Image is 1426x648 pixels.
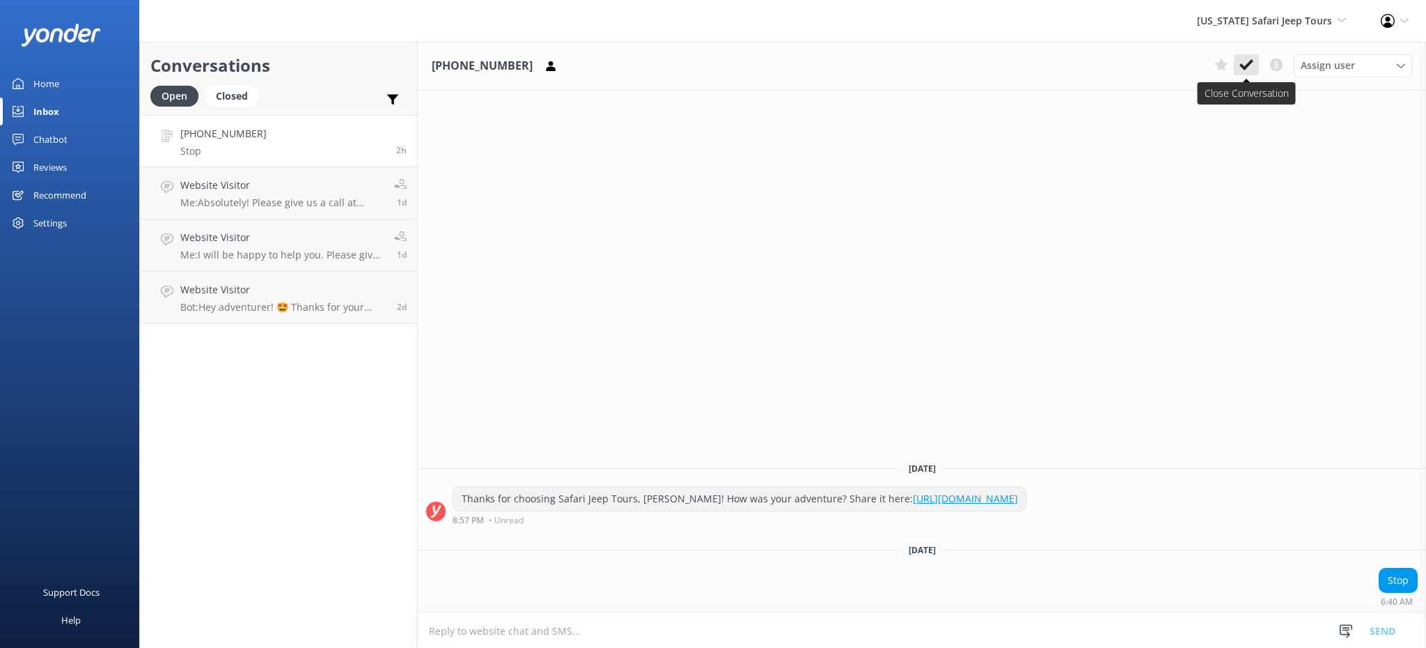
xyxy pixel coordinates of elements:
span: [US_STATE] Safari Jeep Tours [1197,14,1332,27]
p: Me: I will be happy to help you. Please give us a call at [PHONE_NUMBER] [180,249,384,261]
div: Open [150,86,198,107]
div: Thanks for choosing Safari Jeep Tours, [PERSON_NAME]! How was your adventure? Share it here: [453,487,1026,511]
h4: Website Visitor [180,230,384,245]
span: [DATE] [900,544,944,556]
div: Assign User [1294,54,1412,77]
h4: Website Visitor [180,178,384,193]
div: Settings [33,209,67,237]
a: Website VisitorMe:Absolutely! Please give us a call at [PHONE_NUMBER] and a live person will take... [140,167,417,219]
a: Website VisitorBot:Hey adventurer! 🤩 Thanks for your message, we'll get back to you as soon as we... [140,272,417,324]
div: Home [33,70,59,98]
a: [PHONE_NUMBER]Stop2h [140,115,417,167]
p: Bot: Hey adventurer! 🤩 Thanks for your message, we'll get back to you as soon as we can. You're a... [180,301,386,314]
p: Me: Absolutely! Please give us a call at [PHONE_NUMBER] and a live person will take your call :) [180,196,384,209]
p: Stop [180,145,267,157]
h4: [PHONE_NUMBER] [180,126,267,141]
div: Support Docs [43,578,100,606]
a: Website VisitorMe:I will be happy to help you. Please give us a call at [PHONE_NUMBER]1d [140,219,417,272]
span: Oct 05 2025 06:40am (UTC -07:00) America/Phoenix [396,144,407,156]
div: Chatbot [33,125,68,153]
img: yonder-white-logo.png [21,24,101,47]
div: Inbox [33,98,59,125]
span: Assign user [1301,58,1355,73]
div: Reviews [33,153,67,181]
h3: [PHONE_NUMBER] [432,57,533,75]
a: Closed [205,88,265,103]
a: [URL][DOMAIN_NAME] [913,492,1018,505]
div: Help [61,606,81,634]
span: Oct 03 2025 02:18pm (UTC -07:00) America/Phoenix [397,249,407,261]
div: Stop [1379,569,1417,592]
span: [DATE] [900,463,944,475]
span: • Unread [489,516,524,525]
div: Oct 04 2025 08:57pm (UTC -07:00) America/Phoenix [453,515,1027,525]
strong: 8:57 PM [453,516,484,525]
span: Oct 03 2025 02:19pm (UTC -07:00) America/Phoenix [397,196,407,208]
h4: Website Visitor [180,282,386,298]
h2: Conversations [150,52,407,79]
div: Oct 05 2025 06:40am (UTC -07:00) America/Phoenix [1379,596,1418,606]
span: Oct 02 2025 08:46pm (UTC -07:00) America/Phoenix [397,301,407,313]
a: Open [150,88,205,103]
strong: 6:40 AM [1381,598,1413,606]
div: Recommend [33,181,86,209]
div: Closed [205,86,258,107]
